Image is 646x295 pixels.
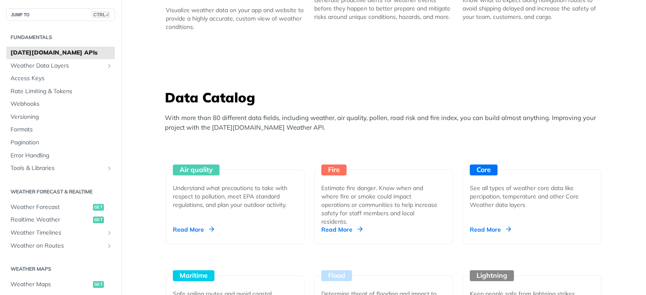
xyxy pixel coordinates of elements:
span: Webhooks [11,100,113,108]
span: get [93,217,104,223]
a: Fire Estimate fire danger. Know when and where fire or smoke could impact operations or communiti... [311,138,456,244]
a: Air quality Understand what precautions to take with respect to pollution, meet EPA standard regu... [162,138,308,244]
a: Rate Limiting & Tokens [6,85,115,98]
div: Read More [173,225,214,234]
div: Understand what precautions to take with respect to pollution, meet EPA standard regulations, and... [173,184,291,209]
div: Lightning [470,270,514,281]
div: See all types of weather core data like percipation, temperature and other Core Weather data layers [470,184,588,209]
span: get [93,281,104,288]
h2: Weather Forecast & realtime [6,188,115,196]
span: Formats [11,125,113,134]
a: Webhooks [6,98,115,110]
a: Pagination [6,136,115,149]
span: Weather Forecast [11,203,91,211]
span: Realtime Weather [11,216,91,224]
span: [DATE][DOMAIN_NAME] APIs [11,49,113,57]
h2: Weather Maps [6,265,115,273]
a: Core See all types of weather core data like percipation, temperature and other Core Weather data... [459,138,605,244]
h2: Fundamentals [6,34,115,41]
div: Core [470,164,498,175]
p: With more than 80 different data fields, including weather, air quality, pollen, road risk and fi... [165,113,606,132]
a: Weather Data LayersShow subpages for Weather Data Layers [6,60,115,72]
a: Weather Forecastget [6,201,115,214]
span: get [93,204,104,211]
a: Access Keys [6,72,115,85]
span: Weather Data Layers [11,62,104,70]
div: Flood [321,270,352,281]
div: Fire [321,164,347,175]
div: Visualize weather data on your app and website to provide a highly accurate, custom view of weath... [166,6,304,31]
button: Show subpages for Weather Timelines [106,230,113,236]
span: Rate Limiting & Tokens [11,87,113,96]
button: Show subpages for Weather Data Layers [106,63,113,69]
a: [DATE][DOMAIN_NAME] APIs [6,47,115,59]
span: Weather on Routes [11,242,104,250]
span: Error Handling [11,151,113,160]
h3: Data Catalog [165,88,606,107]
span: Pagination [11,138,113,147]
a: Weather on RoutesShow subpages for Weather on Routes [6,240,115,252]
a: Tools & LibrariesShow subpages for Tools & Libraries [6,162,115,175]
button: JUMP TOCTRL-/ [6,8,115,21]
a: Weather TimelinesShow subpages for Weather Timelines [6,227,115,239]
a: Formats [6,123,115,136]
a: Weather Mapsget [6,278,115,291]
span: CTRL-/ [92,11,110,18]
span: Weather Timelines [11,229,104,237]
div: Maritime [173,270,214,281]
span: Weather Maps [11,280,91,289]
a: Versioning [6,111,115,123]
span: Versioning [11,113,113,121]
button: Show subpages for Weather on Routes [106,243,113,249]
div: Estimate fire danger. Know when and where fire or smoke could impact operations or communities to... [321,184,439,226]
a: Realtime Weatherget [6,214,115,226]
span: Access Keys [11,74,113,83]
button: Show subpages for Tools & Libraries [106,165,113,172]
div: Air quality [173,164,220,175]
a: Error Handling [6,149,115,162]
span: Tools & Libraries [11,164,104,172]
div: Read More [470,225,511,234]
div: Read More [321,225,363,234]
